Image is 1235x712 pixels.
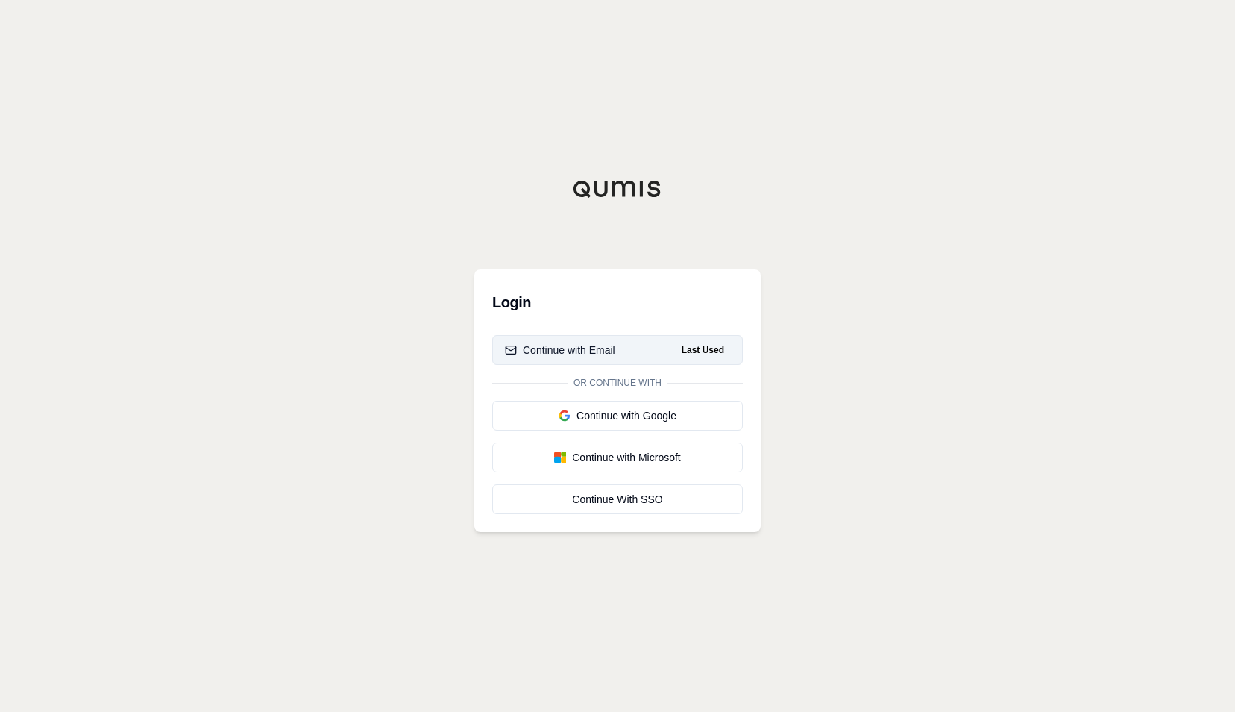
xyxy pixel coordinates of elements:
span: Last Used [676,341,730,359]
div: Continue with Microsoft [505,450,730,465]
a: Continue With SSO [492,484,743,514]
button: Continue with Microsoft [492,443,743,472]
button: Continue with EmailLast Used [492,335,743,365]
img: Qumis [573,180,662,198]
div: Continue with Email [505,343,615,357]
button: Continue with Google [492,401,743,431]
div: Continue With SSO [505,492,730,507]
h3: Login [492,287,743,317]
div: Continue with Google [505,408,730,423]
span: Or continue with [568,377,667,389]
